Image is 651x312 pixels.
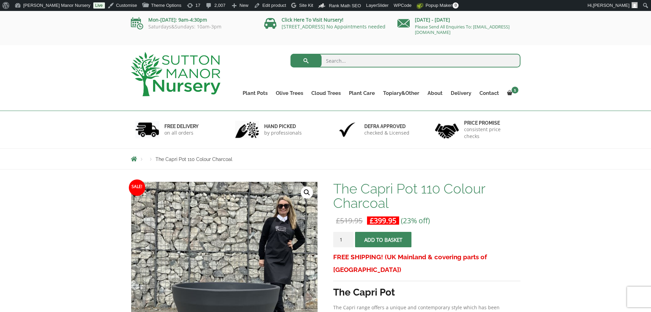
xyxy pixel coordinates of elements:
img: logo [131,52,220,96]
h1: The Capri Pot 110 Colour Charcoal [333,182,520,210]
img: 1.jpg [135,121,159,138]
span: £ [370,216,374,225]
a: Plant Pots [239,88,272,98]
a: Contact [475,88,503,98]
a: Olive Trees [272,88,307,98]
span: 1 [512,87,518,93]
span: Site Kit [299,3,313,8]
input: Product quantity [333,232,354,247]
a: About [423,88,447,98]
a: 1 [503,88,520,98]
span: The Capri Pot 110 Colour Charcoal [155,157,232,162]
bdi: 519.95 [336,216,363,225]
h6: FREE DELIVERY [164,123,199,129]
bdi: 399.95 [370,216,396,225]
p: consistent price checks [464,126,516,140]
a: Please Send All Enquiries To: [EMAIL_ADDRESS][DOMAIN_NAME] [415,24,510,35]
p: Saturdays&Sundays: 10am-3pm [131,24,254,29]
p: on all orders [164,129,199,136]
strong: The Capri Pot [333,287,395,298]
button: Add to basket [355,232,411,247]
img: 3.jpg [335,121,359,138]
p: [DATE] - [DATE] [397,16,520,24]
img: 4.jpg [435,119,459,140]
span: (23% off) [401,216,430,225]
h3: FREE SHIPPING! (UK Mainland & covering parts of [GEOGRAPHIC_DATA]) [333,251,520,276]
span: [PERSON_NAME] [593,3,629,8]
span: 0 [452,2,459,9]
nav: Breadcrumbs [131,156,520,162]
span: £ [336,216,340,225]
p: checked & Licensed [364,129,409,136]
a: View full-screen image gallery [301,186,313,199]
img: 2.jpg [235,121,259,138]
span: Rank Math SEO [329,3,361,8]
h6: Defra approved [364,123,409,129]
span: Sale! [129,179,145,196]
h6: hand picked [264,123,302,129]
a: Cloud Trees [307,88,345,98]
a: Delivery [447,88,475,98]
h6: Price promise [464,120,516,126]
a: [STREET_ADDRESS] No Appointments needed [282,23,385,30]
p: Mon-[DATE]: 9am-4:30pm [131,16,254,24]
a: Topiary&Other [379,88,423,98]
input: Search... [290,54,520,67]
a: Live [93,2,105,9]
a: Click Here To Visit Nursery! [282,16,343,23]
p: by professionals [264,129,302,136]
a: Plant Care [345,88,379,98]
